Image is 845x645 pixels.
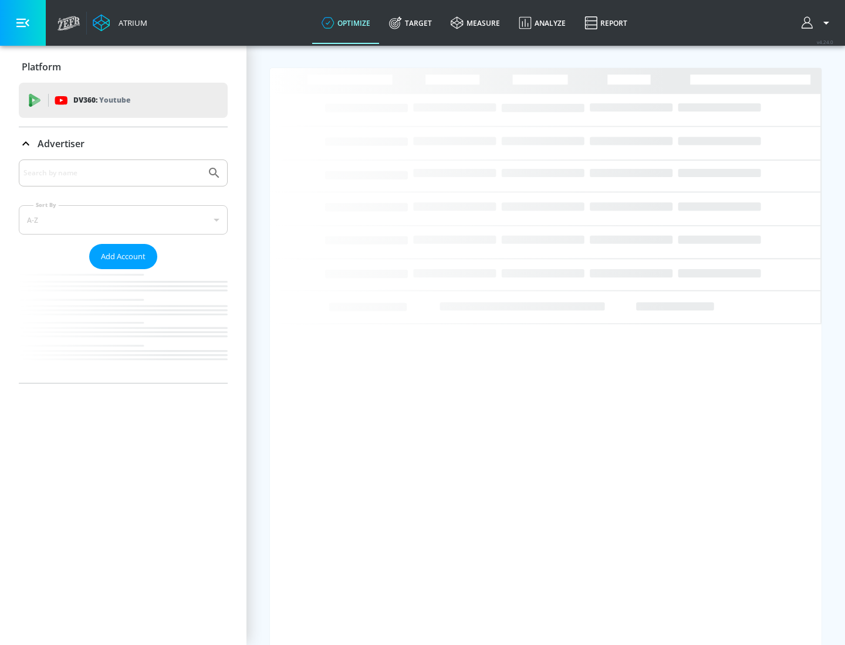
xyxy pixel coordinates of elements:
[38,137,84,150] p: Advertiser
[99,94,130,106] p: Youtube
[19,83,228,118] div: DV360: Youtube
[23,165,201,181] input: Search by name
[73,94,130,107] p: DV360:
[22,60,61,73] p: Platform
[817,39,833,45] span: v 4.24.0
[101,250,146,263] span: Add Account
[19,205,228,235] div: A-Z
[33,201,59,209] label: Sort By
[93,14,147,32] a: Atrium
[380,2,441,44] a: Target
[19,159,228,383] div: Advertiser
[441,2,509,44] a: measure
[89,244,157,269] button: Add Account
[312,2,380,44] a: optimize
[509,2,575,44] a: Analyze
[19,50,228,83] div: Platform
[19,127,228,160] div: Advertiser
[575,2,637,44] a: Report
[114,18,147,28] div: Atrium
[19,269,228,383] nav: list of Advertiser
